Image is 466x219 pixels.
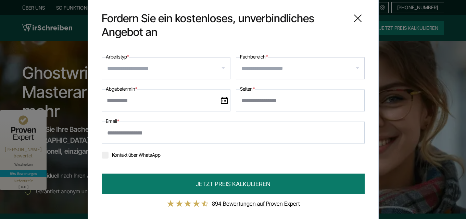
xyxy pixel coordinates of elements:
button: JETZT PREIS KALKULIEREN [102,174,365,194]
label: Email [106,117,119,125]
label: Arbeitstyp [106,53,129,61]
span: Fordern Sie ein kostenloses, unverbindliches Angebot an [102,12,345,39]
span: JETZT PREIS KALKULIEREN [196,179,270,189]
img: date [221,97,228,104]
label: Seiten [240,85,255,93]
label: Fachbereich [240,53,268,61]
label: Kontakt über WhatsApp [102,152,161,158]
label: Abgabetermin [106,85,137,93]
input: date [102,90,230,112]
a: 894 Bewertungen auf Proven Expert [212,200,300,207]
